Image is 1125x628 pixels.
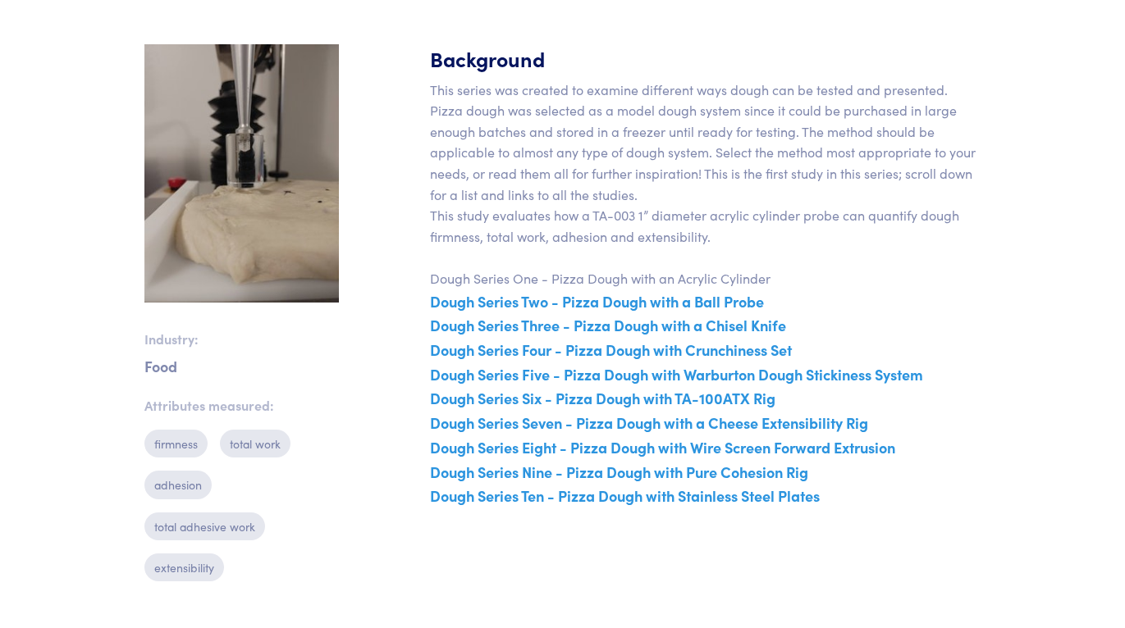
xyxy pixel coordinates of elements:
[430,485,820,506] a: Dough Series Ten - Pizza Dough with Stainless Steel Plates
[144,512,265,540] p: total adhesive work
[430,388,775,408] a: Dough Series Six - Pizza Dough with TA-100ATX Rig
[430,462,808,482] a: Dough Series Nine - Pizza Dough with Pure Cohesion Rig
[430,44,981,73] h5: Background
[430,291,764,312] a: Dough Series Two - Pizza Dough with a Ball Probe
[144,395,339,416] p: Attributes measured:
[430,412,868,433] a: Dough Series Seven - Pizza Dough with a Cheese Extensibility Rig
[430,339,792,360] a: Dough Series Four - Pizza Dough with Crunchiness Set
[430,315,786,335] a: Dough Series Three - Pizza Dough with a Chisel Knife
[144,329,339,350] p: Industry:
[144,430,208,457] p: firmness
[430,437,895,457] a: Dough Series Eight - Pizza Dough with Wire Screen Forward Extrusion
[144,471,212,498] p: adhesion
[430,80,981,508] p: This series was created to examine different ways dough can be tested and presented. Pizza dough ...
[220,430,290,457] p: total work
[144,363,339,369] p: Food
[144,553,224,581] p: extensibility
[430,364,923,385] a: Dough Series Five - Pizza Dough with Warburton Dough Stickiness System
